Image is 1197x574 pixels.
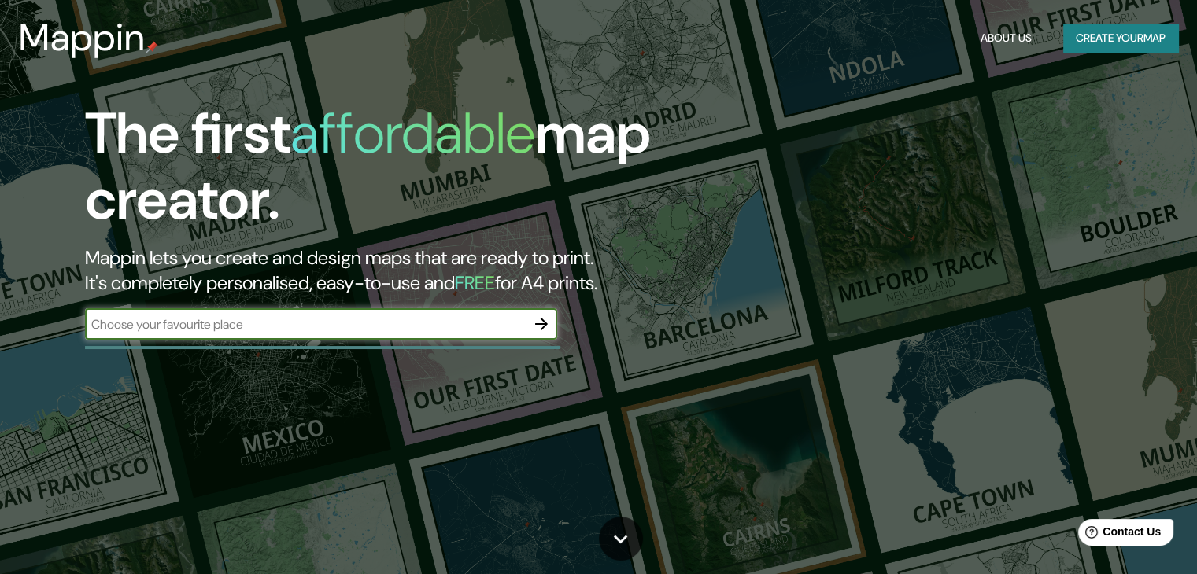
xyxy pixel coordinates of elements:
[85,245,684,296] h2: Mappin lets you create and design maps that are ready to print. It's completely personalised, eas...
[85,101,684,245] h1: The first map creator.
[85,315,526,333] input: Choose your favourite place
[19,16,146,60] h3: Mappin
[146,41,158,53] img: mappin-pin
[974,24,1038,53] button: About Us
[290,97,535,170] h1: affordable
[1063,24,1178,53] button: Create yourmap
[455,270,495,295] h5: FREE
[1057,513,1180,557] iframe: Help widget launcher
